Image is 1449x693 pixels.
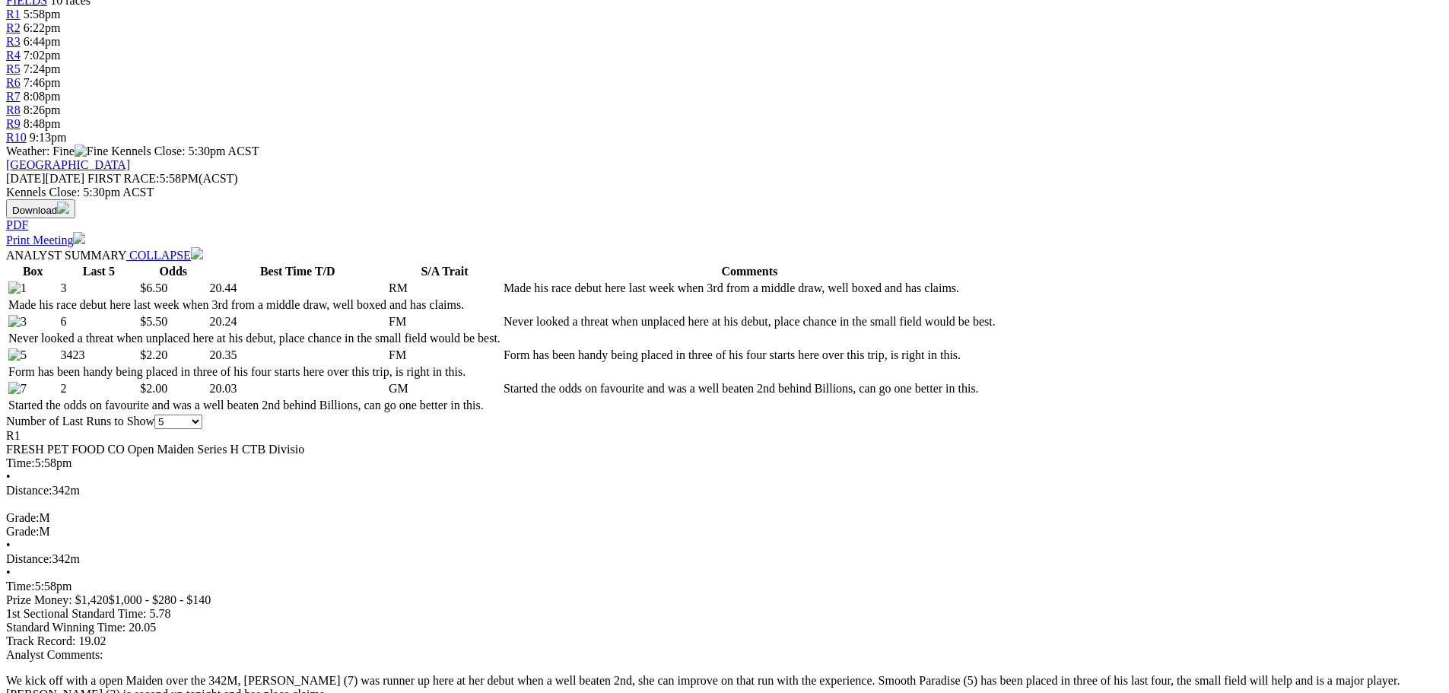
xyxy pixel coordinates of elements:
[6,566,11,579] span: •
[24,117,61,130] span: 8:48pm
[6,607,146,620] span: 1st Sectional Standard Time:
[6,103,21,116] span: R8
[78,634,106,647] span: 19.02
[149,607,170,620] span: 5.78
[24,76,61,89] span: 7:46pm
[8,364,501,380] td: Form has been handy being placed in three of his four starts here over this trip, is right in this.
[388,281,501,296] td: RM
[109,593,211,606] span: $1,000 - $280 - $140
[6,172,84,185] span: [DATE]
[6,131,27,144] a: R10
[8,315,27,329] img: 3
[8,297,501,313] td: Made his race debut here last week when 3rd from a middle draw, well boxed and has claims.
[6,552,52,565] span: Distance:
[6,443,1443,456] div: FRESH PET FOOD CO Open Maiden Series H CTB Divisio
[6,580,1443,593] div: 5:58pm
[6,470,11,483] span: •
[6,117,21,130] a: R9
[6,172,46,185] span: [DATE]
[208,281,386,296] td: 20.44
[8,398,501,413] td: Started the odds on favourite and was a well beaten 2nd behind Billions, can go one better in this.
[60,314,138,329] td: 6
[6,456,35,469] span: Time:
[57,202,69,214] img: download.svg
[503,348,996,363] td: Form has been handy being placed in three of his four starts here over this trip, is right in this.
[6,539,11,552] span: •
[60,281,138,296] td: 3
[8,331,501,346] td: Never looked a threat when unplaced here at his debut, place chance in the small field would be b...
[8,264,59,279] th: Box
[6,145,111,157] span: Weather: Fine
[87,172,238,185] span: 5:58PM(ACST)
[140,281,167,294] span: $6.50
[24,90,61,103] span: 8:08pm
[6,593,1443,607] div: Prize Money: $1,420
[208,314,386,329] td: 20.24
[60,381,138,396] td: 2
[6,552,1443,566] div: 342m
[6,49,21,62] a: R4
[75,145,108,158] img: Fine
[6,511,1443,525] div: M
[8,382,27,396] img: 7
[6,484,52,497] span: Distance:
[6,186,1443,199] div: Kennels Close: 5:30pm ACST
[388,381,501,396] td: GM
[6,21,21,34] a: R2
[6,648,103,661] span: Analyst Comments:
[6,621,126,634] span: Standard Winning Time:
[6,218,28,231] a: PDF
[8,281,27,295] img: 1
[6,484,1443,497] div: 342m
[6,62,21,75] a: R5
[6,199,75,218] button: Download
[6,90,21,103] a: R7
[6,234,85,246] a: Print Meeting
[140,382,167,395] span: $2.00
[140,315,167,328] span: $5.50
[208,381,386,396] td: 20.03
[6,525,40,538] span: Grade:
[388,348,501,363] td: FM
[126,249,203,262] a: COLLAPSE
[129,621,156,634] span: 20.05
[6,429,21,442] span: R1
[87,172,159,185] span: FIRST RACE:
[140,348,167,361] span: $2.20
[191,247,203,259] img: chevron-down-white.svg
[111,145,259,157] span: Kennels Close: 5:30pm ACST
[208,264,386,279] th: Best Time T/D
[6,580,35,593] span: Time:
[139,264,207,279] th: Odds
[60,348,138,363] td: 3423
[24,49,61,62] span: 7:02pm
[8,348,27,362] img: 5
[6,218,1443,232] div: Download
[6,247,1443,262] div: ANALYST SUMMARY
[503,264,996,279] th: Comments
[60,264,138,279] th: Last 5
[73,232,85,244] img: printer.svg
[6,525,1443,539] div: M
[24,103,61,116] span: 8:26pm
[6,8,21,21] a: R1
[6,158,130,171] a: [GEOGRAPHIC_DATA]
[24,8,61,21] span: 5:58pm
[388,314,501,329] td: FM
[6,456,1443,470] div: 5:58pm
[24,21,61,34] span: 6:22pm
[6,415,1443,429] div: Number of Last Runs to Show
[6,76,21,89] a: R6
[24,62,61,75] span: 7:24pm
[6,35,21,48] a: R3
[503,281,996,296] td: Made his race debut here last week when 3rd from a middle draw, well boxed and has claims.
[388,264,501,279] th: S/A Trait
